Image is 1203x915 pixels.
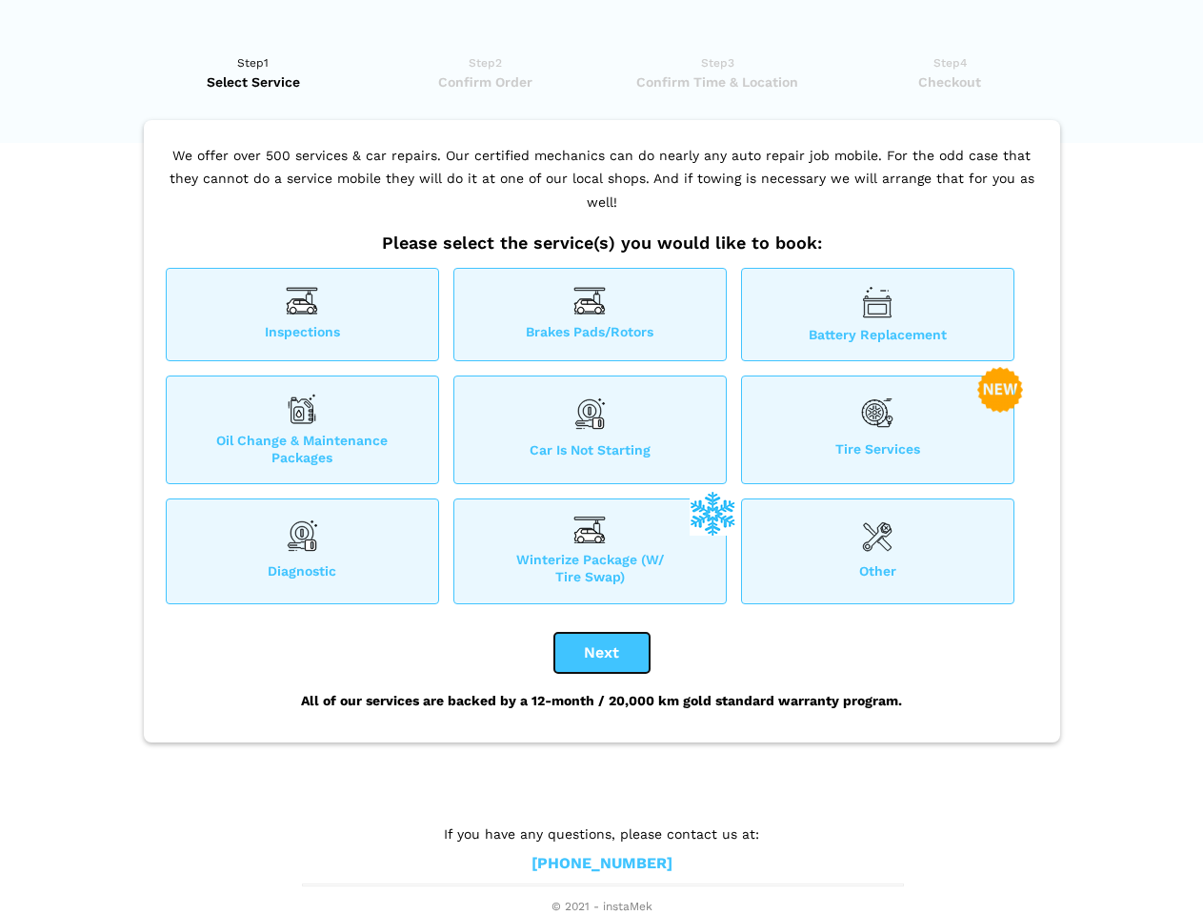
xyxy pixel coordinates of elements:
[531,854,672,874] a: [PHONE_NUMBER]
[742,326,1013,343] span: Battery Replacement
[454,551,726,585] span: Winterize Package (W/ Tire Swap)
[167,562,438,585] span: Diagnostic
[608,53,828,91] a: Step3
[302,900,902,915] span: © 2021 - instaMek
[167,323,438,343] span: Inspections
[977,367,1023,413] img: new-badge-2-48.png
[608,72,828,91] span: Confirm Time & Location
[161,233,1043,254] h2: Please select the service(s) you would like to book:
[840,72,1060,91] span: Checkout
[454,323,726,343] span: Brakes Pads/Rotors
[375,72,595,91] span: Confirm Order
[454,441,726,466] span: Car is not starting
[302,823,902,844] p: If you have any questions, please contact us at:
[144,53,364,91] a: Step1
[167,432,438,466] span: Oil Change & Maintenance Packages
[161,673,1043,728] div: All of our services are backed by a 12-month / 20,000 km gold standard warranty program.
[144,72,364,91] span: Select Service
[690,490,735,536] img: winterize-icon_1.png
[375,53,595,91] a: Step2
[742,440,1013,466] span: Tire Services
[554,633,650,673] button: Next
[742,562,1013,585] span: Other
[840,53,1060,91] a: Step4
[161,144,1043,234] p: We offer over 500 services & car repairs. Our certified mechanics can do nearly any auto repair j...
